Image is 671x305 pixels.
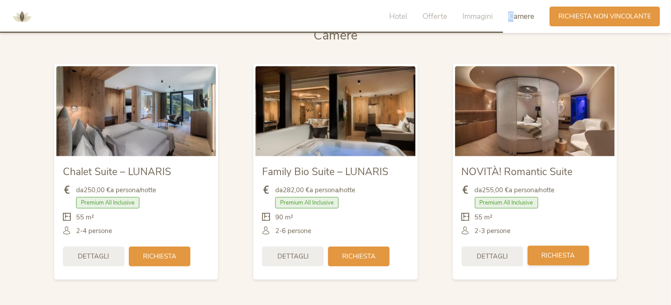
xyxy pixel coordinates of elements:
[475,197,538,208] span: Premium All Inclusive
[455,66,615,156] img: NOVITÀ! Romantic Suite
[78,252,109,261] span: Dettagli
[275,213,293,222] span: 90 m²
[56,66,216,156] img: Chalet Suite – LUNARIS
[63,165,171,179] span: Chalet Suite – LUNARIS
[76,197,139,208] span: Premium All Inclusive
[84,186,110,194] b: 250,00 €
[76,226,112,236] span: 2-4 persone
[342,252,376,261] span: Richiesta
[275,197,339,208] span: Premium All Inclusive
[143,252,176,261] span: Richiesta
[508,11,534,22] span: Camere
[482,186,509,194] b: 255,00 €
[275,186,355,195] span: da a persona/notte
[462,165,573,179] span: NOVITÀ! Romantic Suite
[475,226,511,236] span: 2-3 persone
[275,226,311,236] span: 2-6 persone
[475,213,493,222] span: 55 m²
[262,165,388,179] span: Family Bio Suite – LUNARIS
[255,66,415,156] img: Family Bio Suite – LUNARIS
[475,186,555,195] span: da a persona/notte
[283,186,310,194] b: 282,00 €
[558,12,651,21] span: Richiesta non vincolante
[542,251,575,260] span: Richiesta
[76,186,156,195] span: da a persona/notte
[9,4,35,30] img: AMONTI & LUNARIS Wellnessresort
[76,213,94,222] span: 55 m²
[277,252,309,261] span: Dettagli
[463,11,493,22] span: Immagini
[477,252,508,261] span: Dettagli
[314,27,357,44] span: Camere
[389,11,407,22] span: Hotel
[9,13,35,19] a: AMONTI & LUNARIS Wellnessresort
[423,11,447,22] span: Offerte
